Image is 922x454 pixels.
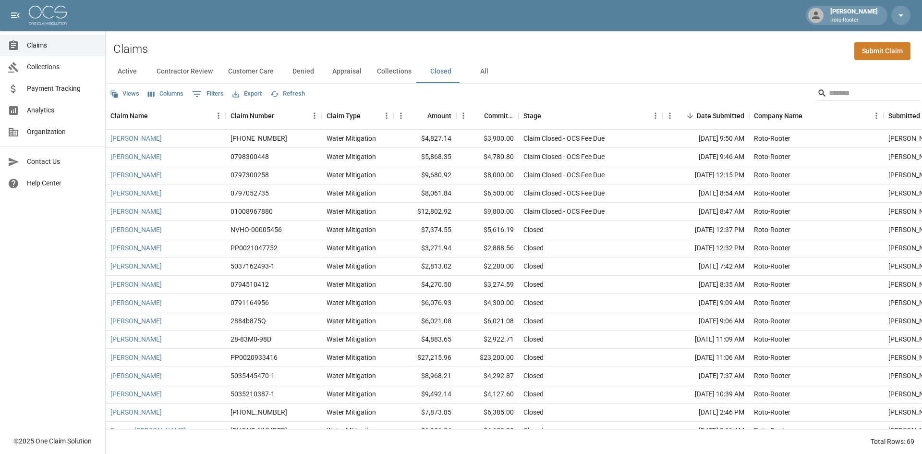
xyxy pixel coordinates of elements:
div: Roto-Rooter [754,225,790,234]
div: Roto-Rooter [754,280,790,289]
div: Total Rows: 69 [871,437,914,446]
div: 2884b875Q [230,316,266,326]
a: [PERSON_NAME] [110,280,162,289]
div: $3,900.00 [456,130,519,148]
div: Claim Name [106,102,226,129]
div: [DATE] 10:39 AM [663,385,749,404]
button: Denied [281,60,325,83]
div: Closed [523,426,544,435]
div: Closed [523,334,544,344]
button: Sort [361,109,374,123]
a: [PERSON_NAME] [110,134,162,143]
div: Date Submitted [663,102,749,129]
div: $9,492.14 [394,385,456,404]
div: Water Mitigation [327,334,376,344]
p: Roto-Rooter [830,16,878,25]
div: [DATE] 9:06 AM [663,312,749,331]
button: open drawer [6,6,25,25]
a: [PERSON_NAME] [110,353,162,362]
div: Water Mitigation [327,353,376,362]
div: $4,827.14 [394,130,456,148]
span: Contact Us [27,157,97,167]
div: $2,888.56 [456,239,519,258]
div: $2,813.02 [394,258,456,276]
div: Water Mitigation [327,225,376,234]
div: $9,800.00 [456,203,519,221]
button: Sort [148,109,161,123]
div: $6,076.93 [394,294,456,312]
button: Menu [648,109,663,123]
div: 01-008-534950 [230,426,287,435]
button: Export [230,86,264,101]
a: [PERSON_NAME] [110,371,162,380]
div: Water Mitigation [327,371,376,380]
button: Active [106,60,149,83]
div: [PERSON_NAME] [826,7,882,24]
div: 5035210387-1 [230,389,275,399]
div: Search [817,86,920,103]
div: Roto-Rooter [754,152,790,161]
div: Claim Closed - OCS Fee Due [523,207,605,216]
div: Amount [394,102,456,129]
div: Roto-Rooter [754,261,790,271]
div: dynamic tabs [106,60,922,83]
div: Company Name [754,102,802,129]
button: All [462,60,506,83]
button: Sort [541,109,555,123]
div: Claim Number [226,102,322,129]
div: Roto-Rooter [754,371,790,380]
button: Closed [419,60,462,83]
div: Water Mitigation [327,298,376,307]
div: Water Mitigation [327,170,376,180]
span: Organization [27,127,97,137]
div: Committed Amount [456,102,519,129]
div: [DATE] 2:46 PM [663,404,749,422]
div: $23,200.00 [456,349,519,367]
div: Roto-Rooter [754,316,790,326]
a: [PERSON_NAME] [110,261,162,271]
button: Sort [802,109,816,123]
div: [DATE] 7:42 AM [663,258,749,276]
span: Collections [27,62,97,72]
div: Stage [523,102,541,129]
div: Water Mitigation [327,261,376,271]
div: Claim Closed - OCS Fee Due [523,152,605,161]
a: [PERSON_NAME] [110,207,162,216]
span: Payment Tracking [27,84,97,94]
div: Roto-Rooter [754,134,790,143]
div: Roto-Rooter [754,243,790,253]
div: [DATE] 8:35 AM [663,276,749,294]
a: [PERSON_NAME] [110,298,162,307]
button: Appraisal [325,60,369,83]
span: Claims [27,40,97,50]
button: Select columns [146,86,186,101]
div: Water Mitigation [327,152,376,161]
div: Roto-Rooter [754,188,790,198]
a: [PERSON_NAME] [110,170,162,180]
div: Claim Type [327,102,361,129]
div: $4,300.00 [456,294,519,312]
div: 0797052735 [230,188,269,198]
a: [PERSON_NAME] [110,243,162,253]
div: Company Name [749,102,884,129]
div: [DATE] 9:09 AM [663,294,749,312]
h2: Claims [113,42,148,56]
div: Water Mitigation [327,188,376,198]
button: Menu [456,109,471,123]
div: $6,385.00 [456,404,519,422]
div: $6,500.00 [456,184,519,203]
button: Sort [274,109,288,123]
div: $6,021.08 [456,312,519,331]
a: [PERSON_NAME] [110,334,162,344]
div: $4,780.80 [456,148,519,166]
div: 0798300448 [230,152,269,161]
div: Claim Closed - OCS Fee Due [523,188,605,198]
div: Water Mitigation [327,389,376,399]
div: Committed Amount [484,102,514,129]
div: [DATE] 9:50 AM [663,130,749,148]
div: 1006-12-1828 [230,407,287,417]
div: [DATE] 12:32 PM [663,239,749,258]
div: Roto-Rooter [754,426,790,435]
div: Roto-Rooter [754,389,790,399]
div: $2,922.71 [456,331,519,349]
